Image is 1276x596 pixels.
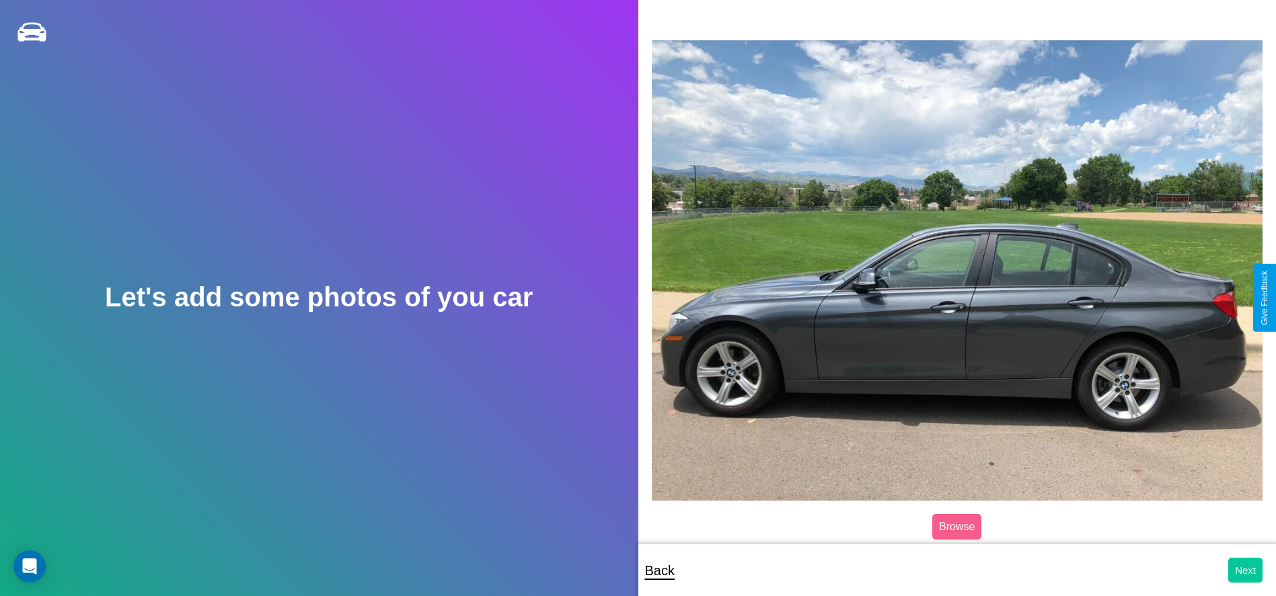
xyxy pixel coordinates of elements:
[645,558,675,583] p: Back
[13,550,46,583] div: Open Intercom Messenger
[932,514,981,540] label: Browse
[1228,558,1263,583] button: Next
[1260,271,1269,325] div: Give Feedback
[105,282,533,312] h2: Let's add some photos of you car
[652,40,1263,501] img: posted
